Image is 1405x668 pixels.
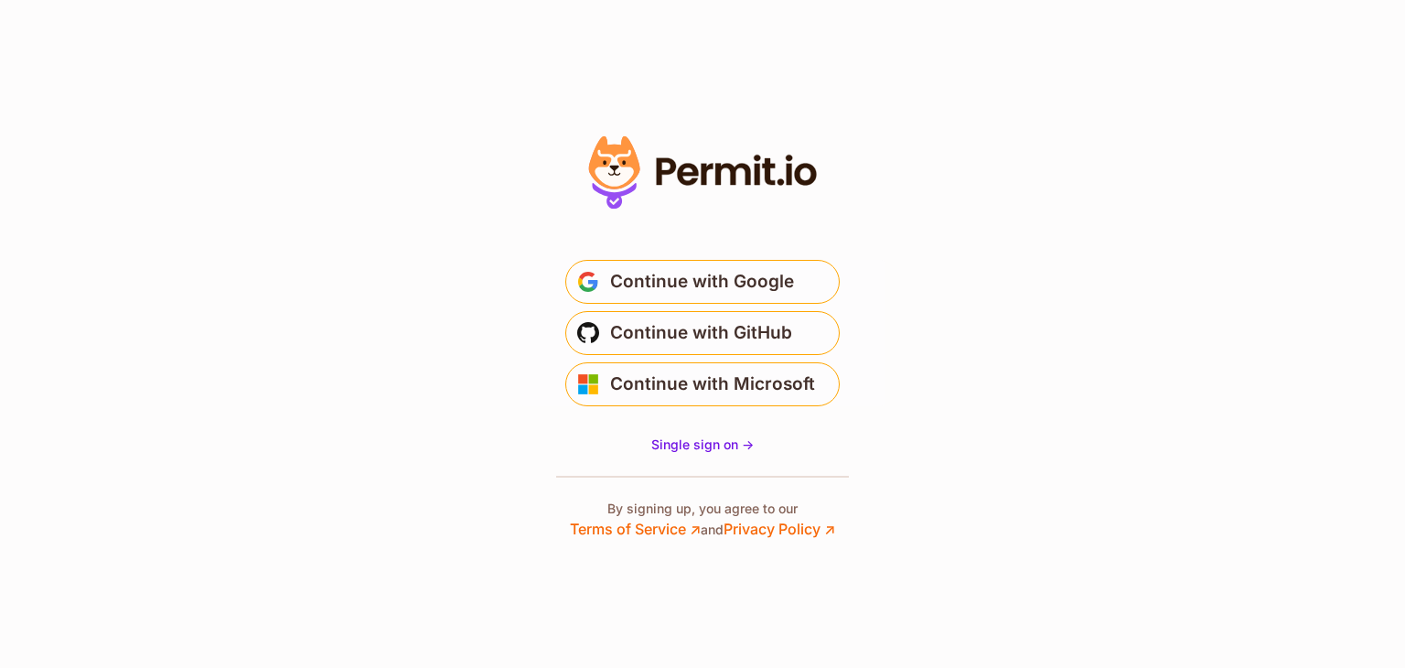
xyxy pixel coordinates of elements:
span: Continue with Microsoft [610,370,815,399]
span: Continue with GitHub [610,318,792,348]
span: Continue with Google [610,267,794,296]
button: Continue with Microsoft [565,362,840,406]
a: Privacy Policy ↗ [724,520,835,538]
button: Continue with GitHub [565,311,840,355]
p: By signing up, you agree to our and [570,500,835,540]
span: Single sign on -> [651,436,754,452]
button: Continue with Google [565,260,840,304]
a: Terms of Service ↗ [570,520,701,538]
a: Single sign on -> [651,436,754,454]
